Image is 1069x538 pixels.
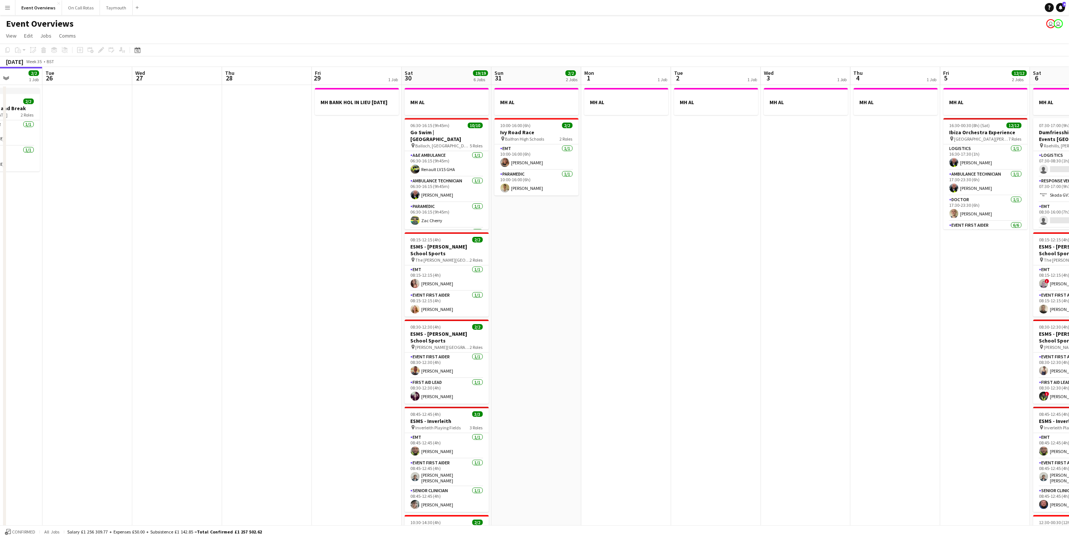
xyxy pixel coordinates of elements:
button: Taymouth [100,0,133,15]
button: Confirmed [4,528,36,536]
span: Edit [24,32,33,39]
button: Event Overviews [15,0,62,15]
a: View [3,31,20,41]
h1: Event Overviews [6,18,74,29]
span: All jobs [43,529,61,535]
span: Comms [59,32,76,39]
a: Jobs [37,31,54,41]
a: 4 [1056,3,1065,12]
span: 4 [1063,2,1066,7]
span: View [6,32,17,39]
span: Total Confirmed £1 257 502.62 [197,529,262,535]
a: Comms [56,31,79,41]
a: Edit [21,31,36,41]
span: Confirmed [12,529,35,535]
app-user-avatar: Operations Team [1054,19,1063,28]
span: Jobs [40,32,51,39]
div: [DATE] [6,58,23,65]
button: On Call Rotas [62,0,100,15]
div: BST [47,59,54,64]
div: Salary £1 256 309.77 + Expenses £50.00 + Subsistence £1 142.85 = [67,529,262,535]
app-user-avatar: Operations Team [1046,19,1055,28]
